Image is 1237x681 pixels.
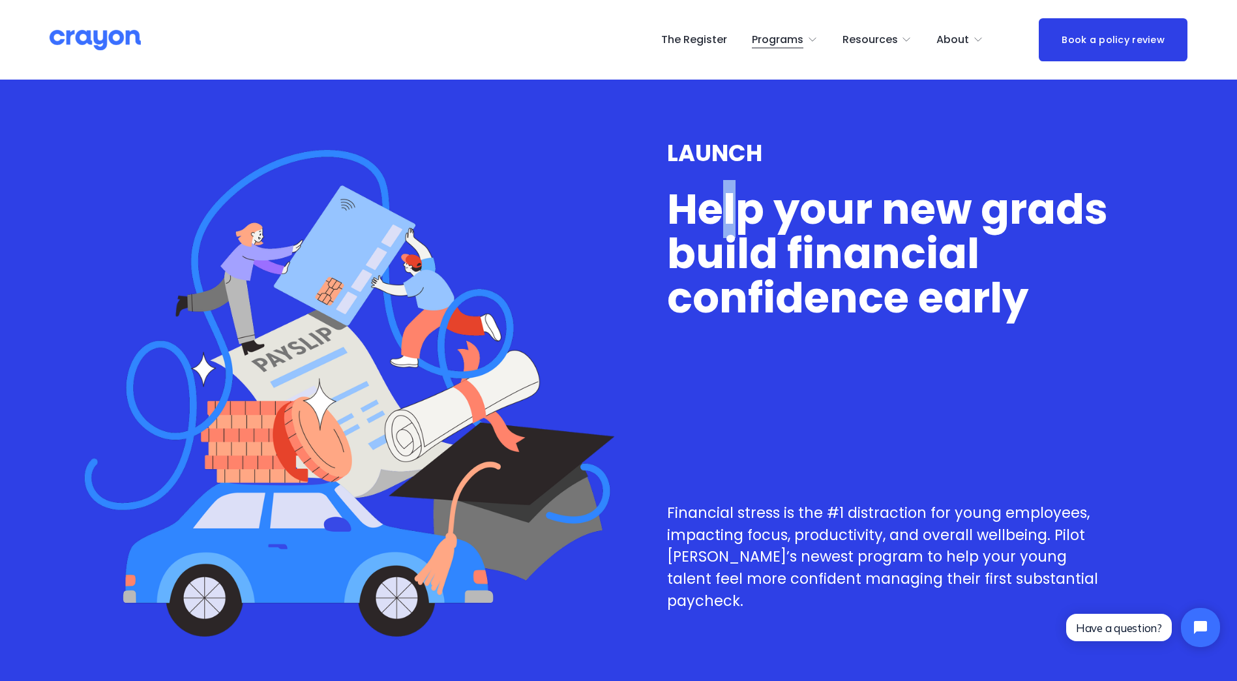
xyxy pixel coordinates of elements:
[752,31,803,50] span: Programs
[752,29,818,50] a: folder dropdown
[667,187,1109,320] h1: Help your new grads build financial confidence early
[667,502,1109,612] p: Financial stress is the #1 distraction for young employees, impacting focus, productivity, and ov...
[667,140,1109,166] h3: LAUNCH
[1055,597,1231,658] iframe: Tidio Chat
[936,31,969,50] span: About
[936,29,983,50] a: folder dropdown
[842,31,898,50] span: Resources
[50,29,141,52] img: Crayon
[1039,18,1187,61] a: Book a policy review
[661,29,727,50] a: The Register
[842,29,912,50] a: folder dropdown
